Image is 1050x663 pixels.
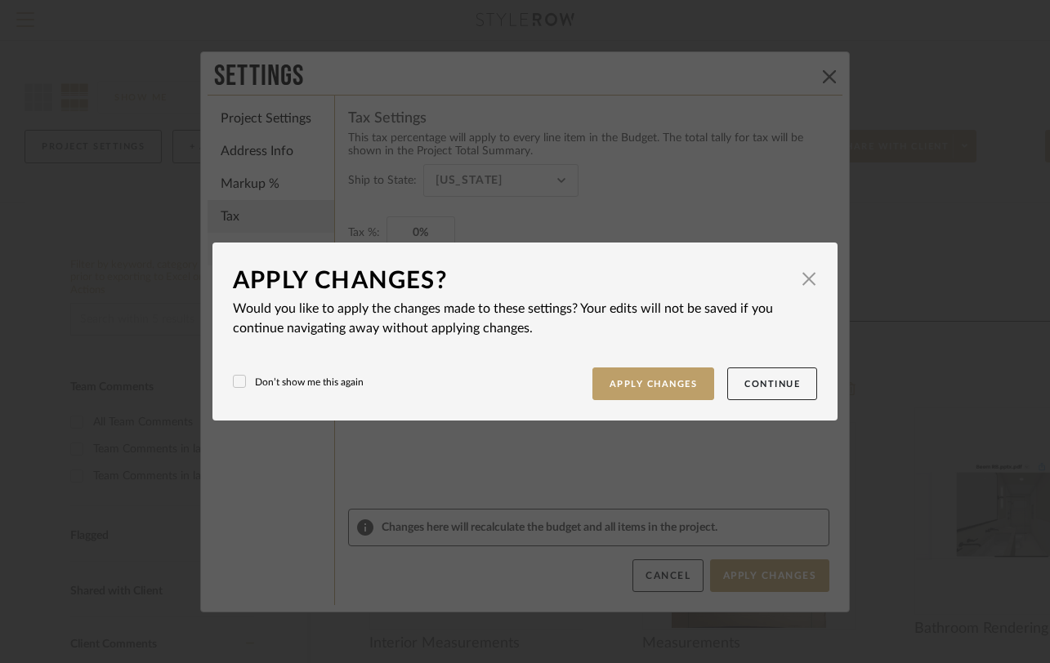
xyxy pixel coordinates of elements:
[727,367,817,401] button: Continue
[233,299,817,338] p: Would you like to apply the changes made to these settings? Your edits will not be saved if you c...
[233,375,364,389] label: Don’t show me this again
[793,263,825,296] button: Close
[233,263,793,299] div: Apply Changes?
[592,367,715,401] button: Apply Changes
